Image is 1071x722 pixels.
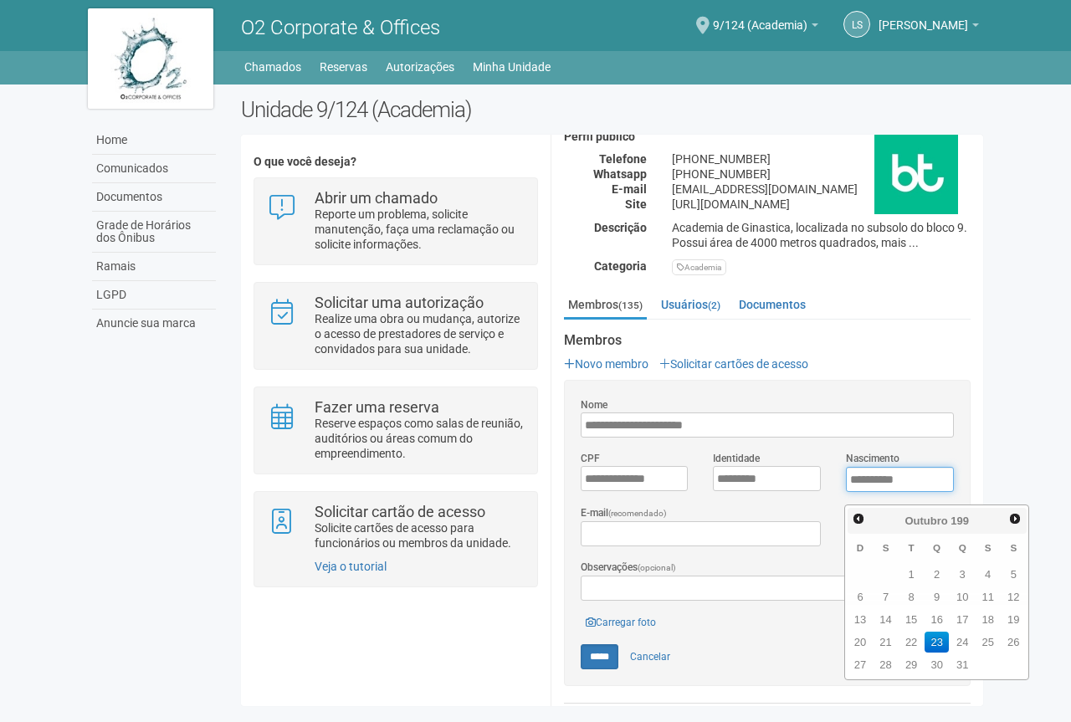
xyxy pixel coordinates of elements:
[267,504,524,550] a: Solicitar cartão de acesso Solicite cartões de acesso para funcionários ou membros da unidade.
[659,197,983,212] div: [URL][DOMAIN_NAME]
[315,398,439,416] strong: Fazer uma reserva
[951,609,975,630] a: 17
[874,609,898,630] a: 14
[659,182,983,197] div: [EMAIL_ADDRESS][DOMAIN_NAME]
[581,505,667,521] label: E-mail
[315,294,484,311] strong: Solicitar uma autorização
[581,397,607,412] label: Nome
[925,564,949,585] a: 2
[267,191,524,252] a: Abrir um chamado Reporte um problema, solicite manutenção, faça uma reclamação ou solicite inform...
[925,609,949,630] a: 16
[267,295,524,356] a: Solicitar uma autorização Realize uma obra ou mudança, autorize o acesso de prestadores de serviç...
[315,311,525,356] p: Realize uma obra ou mudança, autorize o acesso de prestadores de serviço e convidados para sua un...
[899,586,924,607] a: 8
[951,564,975,585] a: 3
[625,197,647,211] strong: Site
[593,167,647,181] strong: Whatsapp
[315,560,387,573] a: Veja o tutorial
[848,632,873,653] a: 20
[874,632,898,653] a: 21
[254,156,537,168] h4: O que você deseja?
[879,3,968,32] span: Leticia Souza do Nascimento
[1005,509,1024,529] a: Próximo
[241,97,983,122] h2: Unidade 9/124 (Academia)
[599,152,647,166] strong: Telefone
[315,207,525,252] p: Reporte um problema, solicite manutenção, faça uma reclamação ou solicite informações.
[899,632,924,653] a: 22
[267,400,524,461] a: Fazer uma reserva Reserve espaços como salas de reunião, auditórios ou áreas comum do empreendime...
[985,542,992,553] span: Sexta
[899,564,924,585] a: 1
[315,503,485,520] strong: Solicitar cartão de acesso
[657,292,725,317] a: Usuários(2)
[899,609,924,630] a: 15
[933,542,940,553] span: Quarta
[951,632,975,653] a: 24
[925,632,949,653] a: 23
[618,300,643,311] small: (135)
[735,292,810,317] a: Documentos
[88,8,213,109] img: logo.jpg
[1010,542,1017,553] span: Sábado
[713,3,807,32] span: 9/124 (Academia)
[857,542,863,553] span: Domingo
[659,151,983,166] div: [PHONE_NUMBER]
[976,564,1000,585] a: 4
[874,586,898,607] a: 7
[581,451,600,466] label: CPF
[848,609,873,630] a: 13
[672,259,726,275] div: Academia
[612,182,647,196] strong: E-mail
[315,520,525,550] p: Solicite cartões de acesso para funcionários ou membros da unidade.
[386,55,454,79] a: Autorizações
[849,509,869,529] a: Anterior
[244,55,301,79] a: Chamados
[879,21,979,34] a: [PERSON_NAME]
[659,166,983,182] div: [PHONE_NUMBER]
[621,644,679,669] a: Cancelar
[925,654,949,675] a: 30
[904,515,947,527] span: Outubro
[1002,586,1026,607] a: 12
[473,55,551,79] a: Minha Unidade
[951,654,975,675] a: 31
[659,220,983,250] div: Academia de Ginastica, localizada no subsolo do bloco 9. Possui área de 4000 metros quadrados, ma...
[951,515,969,527] span: 199
[564,292,647,320] a: Membros(135)
[92,253,216,281] a: Ramais
[846,451,899,466] label: Nascimento
[92,155,216,183] a: Comunicados
[843,11,870,38] a: LS
[909,542,915,553] span: Terça
[92,310,216,337] a: Anuncie sua marca
[883,542,889,553] span: Segunda
[659,357,808,371] a: Solicitar cartões de acesso
[976,586,1000,607] a: 11
[713,451,760,466] label: Identidade
[315,416,525,461] p: Reserve espaços como salas de reunião, auditórios ou áreas comum do empreendimento.
[638,563,676,572] span: (opcional)
[564,333,971,348] strong: Membros
[959,542,966,553] span: Quinta
[608,509,667,518] span: (recomendado)
[1002,609,1026,630] a: 19
[899,654,924,675] a: 29
[92,183,216,212] a: Documentos
[92,281,216,310] a: LGPD
[581,613,661,632] a: Carregar foto
[564,357,648,371] a: Novo membro
[708,300,720,311] small: (2)
[564,131,971,143] h4: Perfil público
[976,632,1000,653] a: 25
[848,586,873,607] a: 6
[951,586,975,607] a: 10
[241,16,440,39] span: O2 Corporate & Offices
[320,55,367,79] a: Reservas
[1002,632,1026,653] a: 26
[852,512,865,525] span: Anterior
[594,259,647,273] strong: Categoria
[581,560,676,576] label: Observações
[1002,564,1026,585] a: 5
[976,609,1000,630] a: 18
[848,654,873,675] a: 27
